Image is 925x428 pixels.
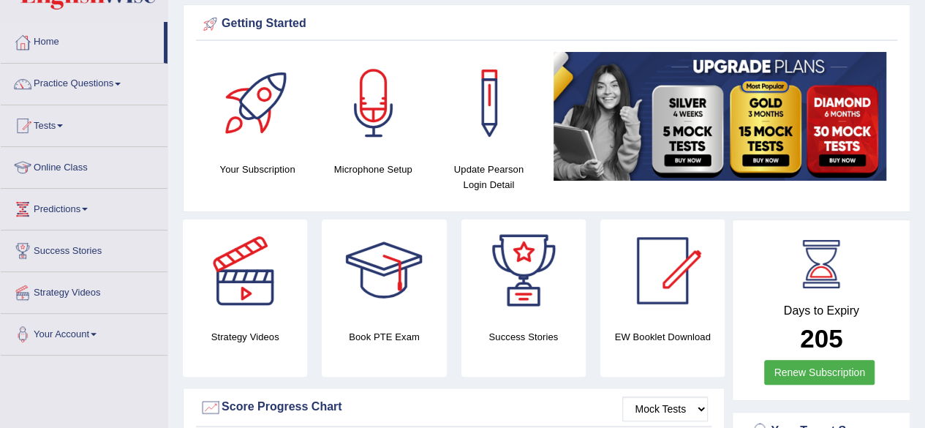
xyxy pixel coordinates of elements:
[322,329,446,345] h4: Book PTE Exam
[1,105,167,142] a: Tests
[207,162,308,177] h4: Your Subscription
[764,360,875,385] a: Renew Subscription
[1,272,167,309] a: Strategy Videos
[1,189,167,225] a: Predictions
[183,329,307,345] h4: Strategy Videos
[800,324,842,353] b: 205
[461,329,586,345] h4: Success Stories
[1,22,164,59] a: Home
[1,64,167,100] a: Practice Questions
[1,230,167,267] a: Success Stories
[749,304,894,318] h4: Days to Expiry
[200,397,708,418] div: Score Progress Chart
[438,162,539,192] h4: Update Pearson Login Detail
[600,329,725,345] h4: EW Booklet Download
[322,162,423,177] h4: Microphone Setup
[200,13,894,35] div: Getting Started
[554,52,886,181] img: small5.jpg
[1,147,167,184] a: Online Class
[1,314,167,350] a: Your Account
